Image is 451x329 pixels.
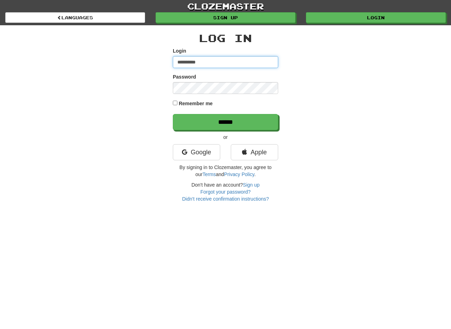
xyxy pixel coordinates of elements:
[173,32,278,44] h2: Log In
[182,196,269,202] a: Didn't receive confirmation instructions?
[224,172,254,177] a: Privacy Policy
[306,12,446,23] a: Login
[200,189,250,195] a: Forgot your password?
[5,12,145,23] a: Languages
[231,144,278,160] a: Apple
[173,73,196,80] label: Password
[179,100,213,107] label: Remember me
[173,47,186,54] label: Login
[173,134,278,141] p: or
[173,164,278,178] p: By signing in to Clozemaster, you agree to our and .
[202,172,216,177] a: Terms
[173,181,278,202] div: Don't have an account?
[243,182,260,188] a: Sign up
[156,12,295,23] a: Sign up
[173,144,220,160] a: Google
